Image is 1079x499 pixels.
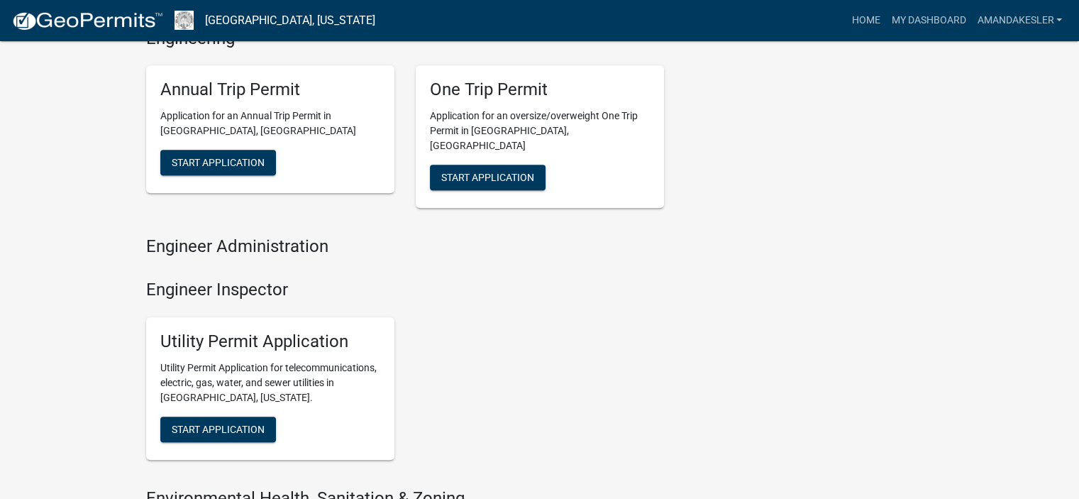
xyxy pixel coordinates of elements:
h5: Annual Trip Permit [160,79,380,100]
a: My Dashboard [885,7,971,34]
span: Start Application [172,157,265,168]
button: Start Application [160,417,276,442]
img: Franklin County, Iowa [175,11,194,30]
a: Home [846,7,885,34]
a: AmandaKesler [971,7,1068,34]
h5: Utility Permit Application [160,331,380,352]
p: Application for an oversize/overweight One Trip Permit in [GEOGRAPHIC_DATA], [GEOGRAPHIC_DATA] [430,109,650,153]
a: [GEOGRAPHIC_DATA], [US_STATE] [205,9,375,33]
p: Utility Permit Application for telecommunications, electric, gas, water, and sewer utilities in [... [160,361,380,405]
span: Start Application [172,423,265,434]
span: Start Application [441,172,534,183]
h4: Engineer Inspector [146,280,664,300]
h5: One Trip Permit [430,79,650,100]
p: Application for an Annual Trip Permit in [GEOGRAPHIC_DATA], [GEOGRAPHIC_DATA] [160,109,380,138]
h4: Engineer Administration [146,236,664,257]
button: Start Application [430,165,546,190]
button: Start Application [160,150,276,175]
